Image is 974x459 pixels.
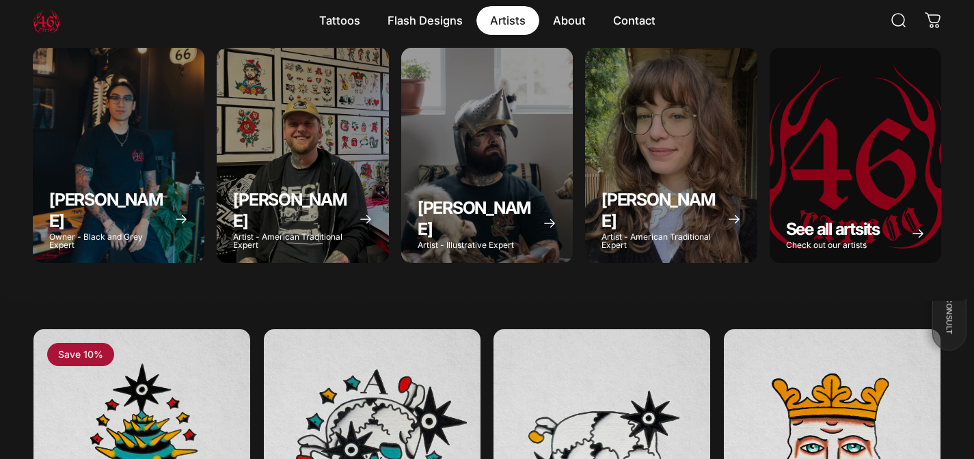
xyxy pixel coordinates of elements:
[539,6,599,35] summary: About
[418,241,532,249] p: Artist - Illustrative Expert
[306,6,374,35] summary: Tattoos
[418,197,531,239] span: [PERSON_NAME]
[770,48,941,263] a: See all artsits
[49,233,163,249] p: Owner - Black and Grey Expert
[476,6,539,35] summary: Artists
[401,48,573,263] a: Taivas Jättiläinen
[33,48,204,263] a: Geoffrey Wong
[306,6,669,35] nav: Primary
[601,233,716,249] p: Artist - American Traditional Expert
[374,6,476,35] summary: Flash Designs
[233,233,347,249] p: Artist - American Traditional Expert
[599,6,669,35] a: Contact
[786,241,880,249] p: Check out our artists
[786,219,880,239] span: See all artsits
[585,48,757,263] a: Emily Forte
[918,5,948,36] a: 0 items
[217,48,388,263] a: Spencer Skalko
[601,189,715,231] span: [PERSON_NAME]
[49,189,163,231] span: [PERSON_NAME]
[233,189,347,231] span: [PERSON_NAME]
